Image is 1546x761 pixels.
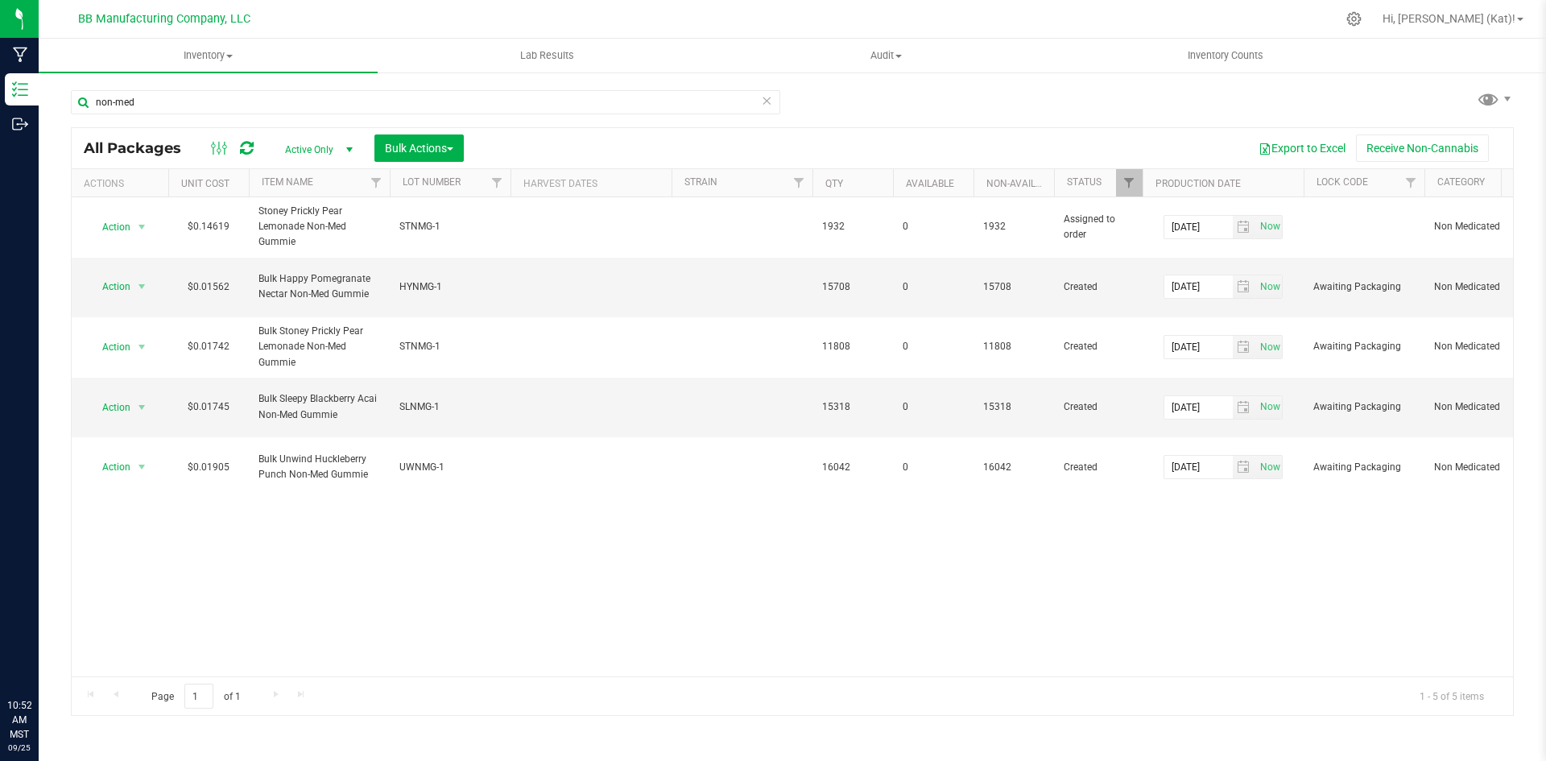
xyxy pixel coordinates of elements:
span: Set Current date [1256,215,1284,238]
span: select [1233,275,1256,298]
span: select [1233,456,1256,478]
span: Created [1064,399,1133,415]
span: Created [1064,339,1133,354]
a: Lot Number [403,176,461,188]
a: Filter [484,169,511,196]
span: Bulk Actions [385,142,453,155]
span: 0 [903,219,964,234]
span: SLNMG-1 [399,399,501,415]
span: select [1255,456,1282,478]
span: Page of 1 [138,684,254,709]
iframe: Resource center [16,632,64,680]
span: Bulk Happy Pomegranate Nectar Non-Med Gummie [258,271,380,302]
span: BB Manufacturing Company, LLC [78,12,250,26]
span: Awaiting Packaging [1313,339,1415,354]
span: 0 [903,279,964,295]
span: Awaiting Packaging [1313,399,1415,415]
span: Awaiting Packaging [1313,460,1415,475]
a: Lock Code [1317,176,1368,188]
button: Receive Non-Cannabis [1356,134,1489,162]
span: select [1233,336,1256,358]
span: Set Current date [1256,336,1284,359]
span: Inventory Counts [1166,48,1285,63]
span: Created [1064,279,1133,295]
span: 16042 [983,460,1044,475]
inline-svg: Manufacturing [12,47,28,63]
span: Lab Results [498,48,596,63]
div: Manage settings [1344,11,1364,27]
span: select [1233,216,1256,238]
a: Inventory [39,39,378,72]
span: STNMG-1 [399,339,501,354]
span: 15708 [822,279,883,295]
span: Action [88,456,131,478]
span: Action [88,275,131,298]
span: Awaiting Packaging [1313,279,1415,295]
a: Unit Cost [181,178,229,189]
div: Actions [84,178,162,189]
span: Assigned to order [1064,212,1133,242]
span: Inventory [39,48,378,63]
th: Harvest Dates [511,169,672,197]
span: Set Current date [1256,456,1284,479]
span: select [132,216,152,238]
span: select [1255,396,1282,419]
a: Lab Results [378,39,717,72]
span: 15708 [983,279,1044,295]
button: Export to Excel [1248,134,1356,162]
a: Filter [786,169,812,196]
span: Set Current date [1256,275,1284,299]
span: Hi, [PERSON_NAME] (Kat)! [1383,12,1515,25]
a: Strain [684,176,717,188]
a: Filter [1116,169,1143,196]
span: Stoney Prickly Pear Lemonade Non-Med Gummie [258,204,380,250]
td: $0.14619 [168,197,249,258]
span: Bulk Sleepy Blackberry Acai Non-Med Gummie [258,391,380,422]
p: 09/25 [7,742,31,754]
td: $0.01562 [168,258,249,318]
span: Created [1064,460,1133,475]
span: select [132,275,152,298]
a: Item Name [262,176,313,188]
span: 15318 [822,399,883,415]
span: 0 [903,339,964,354]
span: select [132,396,152,419]
a: Available [906,178,954,189]
span: STNMG-1 [399,219,501,234]
span: 1932 [822,219,883,234]
span: select [1233,396,1256,419]
p: 10:52 AM MST [7,698,31,742]
span: Action [88,396,131,419]
span: Bulk Unwind Huckleberry Punch Non-Med Gummie [258,452,380,482]
span: 11808 [983,339,1044,354]
span: select [1255,336,1282,358]
span: select [132,456,152,478]
td: $0.01745 [168,378,249,438]
td: $0.01742 [168,317,249,378]
span: 1932 [983,219,1044,234]
a: Audit [717,39,1056,72]
span: UWNMG-1 [399,460,501,475]
span: 0 [903,399,964,415]
td: $0.01905 [168,437,249,497]
span: 11808 [822,339,883,354]
a: Category [1437,176,1485,188]
a: Qty [825,178,843,189]
span: HYNMG-1 [399,279,501,295]
span: All Packages [84,139,197,157]
a: Filter [1398,169,1424,196]
a: Non-Available [986,178,1058,189]
input: 1 [184,684,213,709]
a: Status [1067,176,1102,188]
span: Action [88,336,131,358]
span: select [132,336,152,358]
a: Inventory Counts [1056,39,1395,72]
input: Search Package ID, Item Name, SKU, Lot or Part Number... [71,90,780,114]
span: Set Current date [1256,395,1284,419]
span: Action [88,216,131,238]
span: 1 - 5 of 5 items [1407,684,1497,708]
span: 0 [903,460,964,475]
a: Production Date [1155,178,1241,189]
span: Audit [717,48,1055,63]
button: Bulk Actions [374,134,464,162]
